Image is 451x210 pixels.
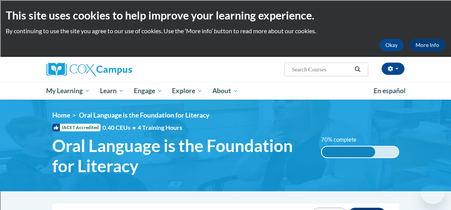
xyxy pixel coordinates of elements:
[321,136,365,144] label: 70% complete
[47,63,132,76] img: Cox Campus
[46,86,90,95] span: My Learning
[167,82,207,100] a: Explore
[95,82,129,100] a: Learn
[129,82,167,100] a: Engage
[352,65,363,74] button: Search
[100,86,124,95] span: Learn
[52,136,310,176] span: Oral Language is the Foundation for Literacy
[103,123,138,132] span: 0.40 CEUs
[374,87,406,95] span: En español
[79,111,209,119] span: Oral Language is the Foundation for Literacy
[322,147,376,157] div: 70% complete
[212,86,238,95] span: About
[138,124,182,131] span: 4 Training Hours
[207,82,243,100] a: About
[134,86,162,95] span: Engage
[42,82,95,100] a: My Learning
[421,179,445,204] iframe: Button to launch messaging window
[291,65,352,74] input: Search Courses
[132,124,136,131] span: •
[382,63,404,75] button: Account Settings
[172,86,202,95] span: Explore
[41,82,411,100] div: Main menu
[52,111,70,119] a: Home
[369,83,411,99] a: En español
[52,124,101,131] span: IACET Accredited
[47,63,158,76] a: Cox Campus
